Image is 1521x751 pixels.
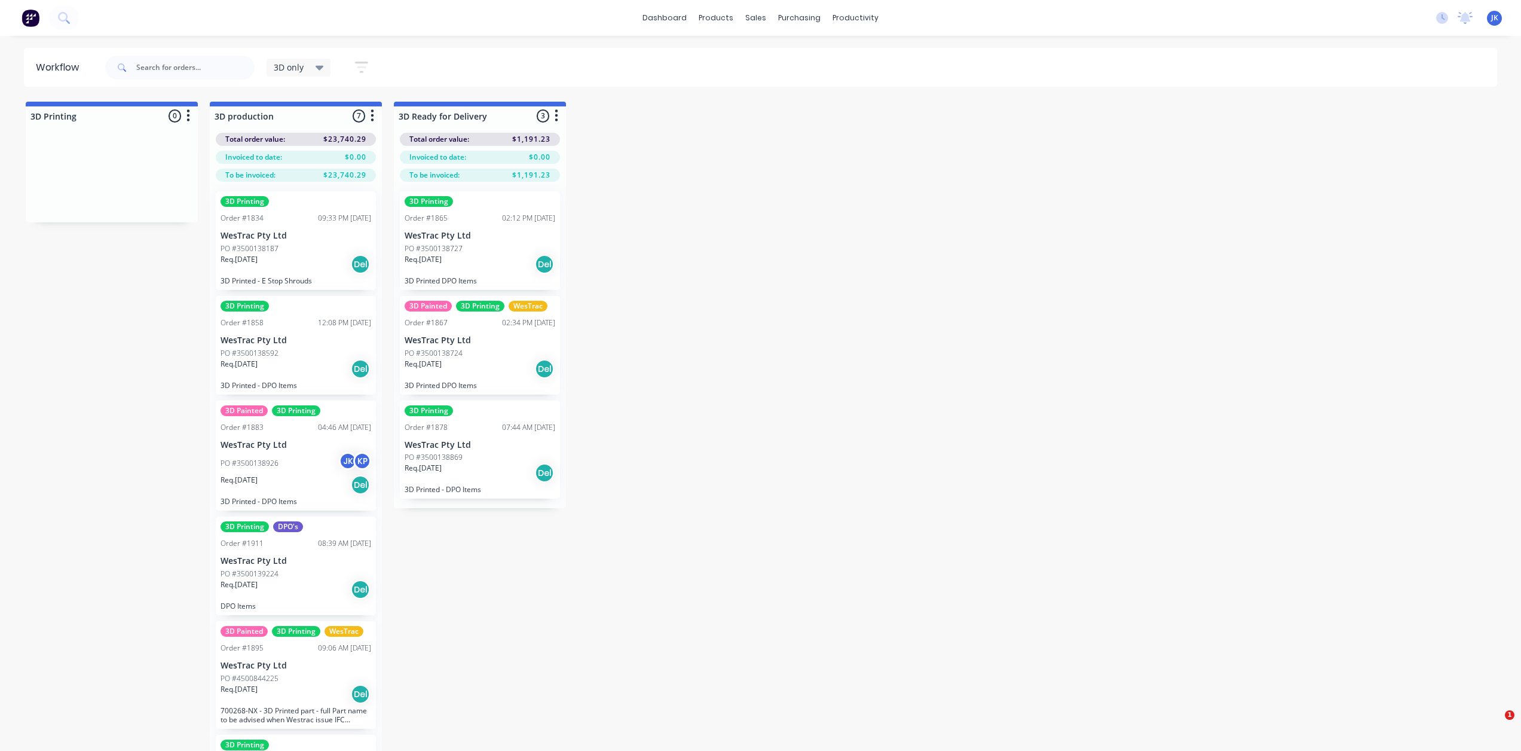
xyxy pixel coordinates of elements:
[221,335,371,346] p: WesTrac Pty Ltd
[351,359,370,378] div: Del
[221,643,264,654] div: Order #1895
[405,196,453,207] div: 3D Printing
[273,521,303,532] div: DPO's
[221,276,371,285] p: 3D Printed - E Stop Shrouds
[216,517,376,615] div: 3D PrintingDPO'sOrder #191108:39 AM [DATE]WesTrac Pty LtdPO #3500139224Req.[DATE]DelDPO Items
[1505,710,1514,720] span: 1
[216,296,376,395] div: 3D PrintingOrder #185812:08 PM [DATE]WesTrac Pty LtdPO #3500138592Req.[DATE]Del3D Printed - DPO I...
[221,556,371,566] p: WesTrac Pty Ltd
[221,538,264,549] div: Order #1911
[405,463,442,474] p: Req. [DATE]
[405,243,463,254] p: PO #3500138727
[1480,710,1509,739] iframe: Intercom live chat
[22,9,39,27] img: Factory
[274,61,304,74] span: 3D only
[400,191,560,290] div: 3D PrintingOrder #186502:12 PM [DATE]WesTrac Pty LtdPO #3500138727Req.[DATE]Del3D Printed DPO Items
[409,152,466,163] span: Invoiced to date:
[221,405,268,416] div: 3D Painted
[405,422,448,433] div: Order #1878
[136,56,255,80] input: Search for orders...
[318,643,371,654] div: 09:06 AM [DATE]
[221,348,279,359] p: PO #3500138592
[405,254,442,265] p: Req. [DATE]
[400,401,560,499] div: 3D PrintingOrder #187807:44 AM [DATE]WesTrac Pty LtdPO #3500138869Req.[DATE]Del3D Printed - DPO I...
[351,475,370,494] div: Del
[221,243,279,254] p: PO #3500138187
[400,296,560,395] div: 3D Painted3D PrintingWesTracOrder #186702:34 PM [DATE]WesTrac Pty LtdPO #3500138724Req.[DATE]Del3...
[323,134,366,145] span: $23,740.29
[318,213,371,224] div: 09:33 PM [DATE]
[456,301,504,312] div: 3D Printing
[509,301,547,312] div: WesTrac
[225,170,276,181] span: To be invoiced:
[323,170,366,181] span: $23,740.29
[272,405,320,416] div: 3D Printing
[353,452,371,470] div: KP
[221,196,269,207] div: 3D Printing
[405,381,555,390] p: 3D Printed DPO Items
[405,318,448,328] div: Order #1867
[216,191,376,290] div: 3D PrintingOrder #183409:33 PM [DATE]WesTrac Pty LtdPO #3500138187Req.[DATE]Del3D Printed - E Sto...
[1491,13,1498,23] span: JK
[405,348,463,359] p: PO #3500138724
[221,231,371,241] p: WesTrac Pty Ltd
[772,9,827,27] div: purchasing
[535,359,554,378] div: Del
[221,318,264,328] div: Order #1858
[221,602,371,610] p: DPO Items
[318,538,371,549] div: 08:39 AM [DATE]
[405,359,442,370] p: Req. [DATE]
[351,685,370,704] div: Del
[405,485,555,494] p: 3D Printed - DPO Items
[535,255,554,274] div: Del
[512,134,550,145] span: $1,191.23
[221,440,371,450] p: WesTrac Pty Ltd
[272,626,320,637] div: 3D Printing
[405,440,555,450] p: WesTrac Pty Ltd
[221,458,279,469] p: PO #3500138926
[325,626,363,637] div: WesTrac
[512,170,550,181] span: $1,191.23
[345,152,366,163] span: $0.00
[339,452,357,470] div: JK
[409,134,469,145] span: Total order value:
[405,301,452,312] div: 3D Painted
[405,231,555,241] p: WesTrac Pty Ltd
[216,621,376,729] div: 3D Painted3D PrintingWesTracOrder #189509:06 AM [DATE]WesTrac Pty LtdPO #4500844225Req.[DATE]Del7...
[216,401,376,511] div: 3D Painted3D PrintingOrder #188304:46 AM [DATE]WesTrac Pty LtdPO #3500138926JKKPReq.[DATE]Del3D P...
[221,569,279,579] p: PO #3500139224
[221,359,258,370] p: Req. [DATE]
[502,213,555,224] div: 02:12 PM [DATE]
[221,381,371,390] p: 3D Printed - DPO Items
[221,706,371,724] p: 700268-NX - 3D Printed part - full Part name to be advised when Westrac issue IFC drawing(s)
[318,318,371,328] div: 12:08 PM [DATE]
[36,60,85,75] div: Workflow
[221,213,264,224] div: Order #1834
[502,422,555,433] div: 07:44 AM [DATE]
[636,9,693,27] a: dashboard
[221,579,258,590] p: Req. [DATE]
[318,422,371,433] div: 04:46 AM [DATE]
[221,254,258,265] p: Req. [DATE]
[221,521,269,532] div: 3D Printing
[827,9,885,27] div: productivity
[225,134,285,145] span: Total order value:
[502,318,555,328] div: 02:34 PM [DATE]
[221,626,268,637] div: 3D Painted
[221,301,269,312] div: 3D Printing
[535,463,554,483] div: Del
[405,213,448,224] div: Order #1865
[221,497,371,506] p: 3D Printed - DPO Items
[529,152,550,163] span: $0.00
[405,335,555,346] p: WesTrac Pty Ltd
[221,673,279,684] p: PO #4500844225
[221,475,258,486] p: Req. [DATE]
[221,684,258,695] p: Req. [DATE]
[351,255,370,274] div: Del
[405,452,463,463] p: PO #3500138869
[221,661,371,671] p: WesTrac Pty Ltd
[351,580,370,599] div: Del
[405,276,555,285] p: 3D Printed DPO Items
[221,740,269,750] div: 3D Printing
[409,170,460,181] span: To be invoiced:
